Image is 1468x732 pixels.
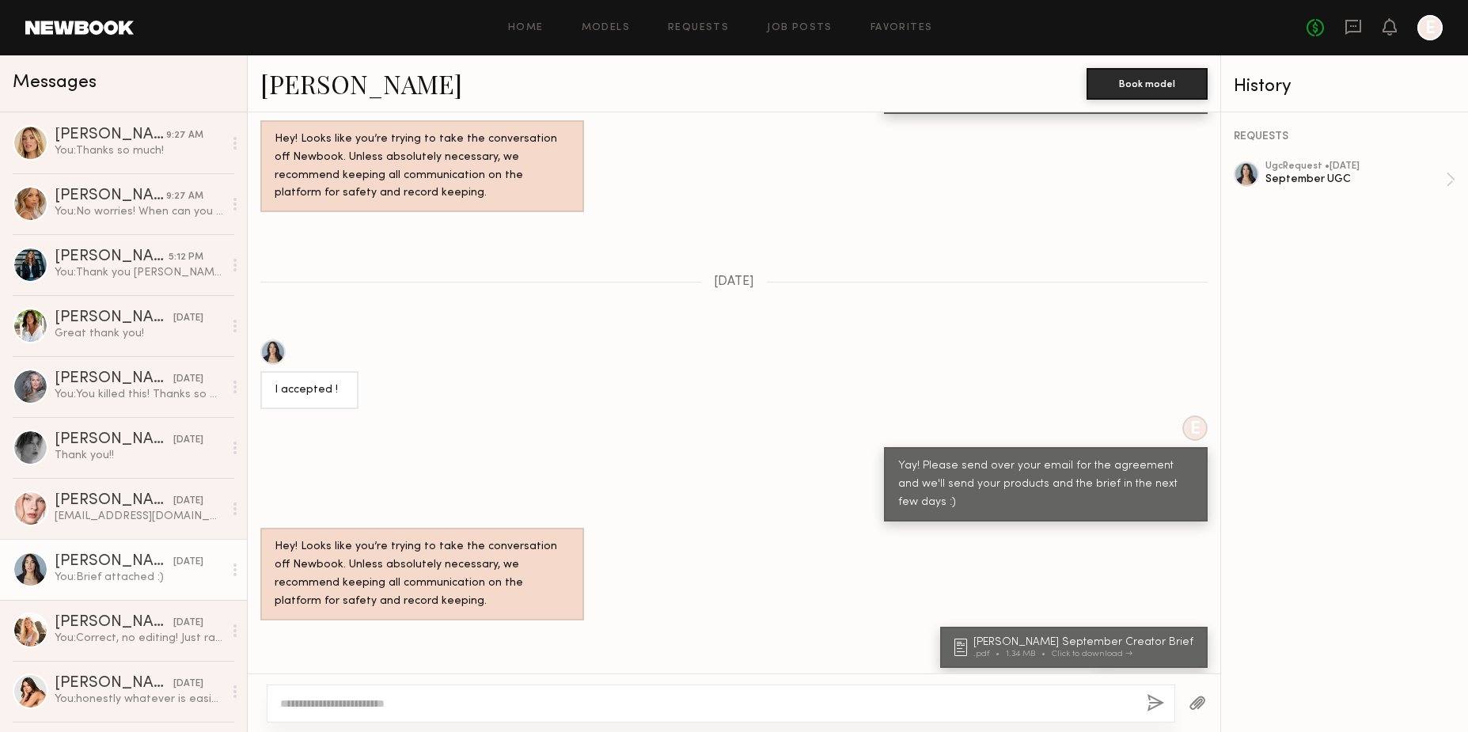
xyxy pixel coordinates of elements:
div: Click to download [1052,650,1132,658]
button: Book model [1087,68,1208,100]
div: [PERSON_NAME] [55,554,173,570]
div: You: Correct, no editing! Just raw files. The agreement should be in your inbox but I'll resend j... [55,631,223,646]
div: You: Brief attached :) [55,570,223,585]
div: I accepted ! [275,381,344,400]
div: You: You killed this! Thanks so much Kandeyce :) [55,387,223,402]
div: Hey! Looks like you’re trying to take the conversation off Newbook. Unless absolutely necessary, ... [275,538,570,611]
a: Favorites [871,23,933,33]
div: September UGC [1265,172,1446,187]
div: Hey! Looks like you’re trying to take the conversation off Newbook. Unless absolutely necessary, ... [275,131,570,203]
div: [PERSON_NAME] [55,127,166,143]
div: [PERSON_NAME] [55,676,173,692]
div: 1.34 MB [1006,650,1052,658]
div: 9:27 AM [166,128,203,143]
div: [EMAIL_ADDRESS][DOMAIN_NAME] [55,509,223,524]
a: E [1417,15,1443,40]
a: Book model [1087,76,1208,89]
div: ugc Request • [DATE] [1265,161,1446,172]
a: Home [508,23,544,33]
a: ugcRequest •[DATE]September UGC [1265,161,1455,198]
div: [PERSON_NAME] [55,188,166,204]
div: You: honestly whatever is easiest for you! since we ask for raw clips, editing is not needed on y... [55,692,223,707]
div: 5:12 PM [169,250,203,265]
span: Messages [13,74,97,92]
div: [DATE] [173,555,203,570]
div: [PERSON_NAME] [55,310,173,326]
div: [PERSON_NAME] [55,371,173,387]
div: [PERSON_NAME] [55,432,173,448]
div: [PERSON_NAME] [55,493,173,509]
div: REQUESTS [1234,131,1455,142]
a: Job Posts [767,23,833,33]
div: History [1234,78,1455,96]
span: [DATE] [714,275,754,289]
div: Yay! Please send over your email for the agreement and we'll send your products and the brief in ... [898,457,1193,512]
div: 9:27 AM [166,189,203,204]
a: Models [582,23,630,33]
div: .pdf [973,650,1006,658]
a: [PERSON_NAME] September Creator Brief.pdf1.34 MBClick to download [954,637,1198,658]
div: Great thank you! [55,326,223,341]
div: [PERSON_NAME] September Creator Brief [973,637,1198,648]
div: You: Thank you [PERSON_NAME]! [55,265,223,280]
div: You: No worries! When can you deliver the content? I'll make note on my end [55,204,223,219]
div: [DATE] [173,616,203,631]
div: [DATE] [173,433,203,448]
div: Thank you!! [55,448,223,463]
div: [DATE] [173,372,203,387]
div: [DATE] [173,677,203,692]
div: [DATE] [173,494,203,509]
a: [PERSON_NAME] [260,66,462,101]
div: [PERSON_NAME] [55,249,169,265]
div: [DATE] [173,311,203,326]
a: Requests [668,23,729,33]
div: You: Thanks so much! [55,143,223,158]
div: [PERSON_NAME] [55,615,173,631]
